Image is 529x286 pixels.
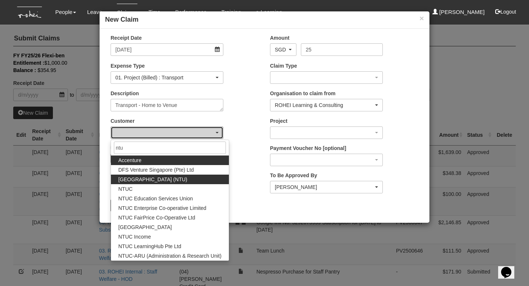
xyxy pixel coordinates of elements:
[105,16,138,23] b: New Claim
[118,157,141,164] span: Accenture
[118,214,195,221] span: NTUC FairPrice Co-Operative Ltd
[270,43,296,56] button: SGD
[270,99,383,111] button: ROHEI Learning & Consulting
[115,74,214,81] div: 01. Project (Billed) : Transport
[111,90,139,97] label: Description
[498,257,522,279] iframe: chat widget
[270,181,383,193] button: Shuhui Lee
[111,34,142,42] label: Receipt Date
[275,46,287,53] div: SGD
[111,71,223,84] button: 01. Project (Billed) : Transport
[118,243,181,250] span: NTUC LearningHub Pte Ltd
[114,142,226,154] input: Search
[118,224,172,231] span: [GEOGRAPHIC_DATA]
[118,204,206,212] span: NTUC Enterprise Co-operative Limited
[275,101,374,109] div: ROHEI Learning & Consulting
[118,166,194,174] span: DFS Venture Singapore (Pte) Ltd
[118,185,133,193] span: NTUC
[270,144,346,152] label: Payment Voucher No [optional]
[118,252,222,260] span: NTUC-ARU (Administration & Research Unit)
[111,117,134,125] label: Customer
[270,172,317,179] label: To Be Approved By
[270,62,297,69] label: Claim Type
[420,14,424,22] button: ×
[111,43,223,56] input: d/m/yyyy
[270,117,287,125] label: Project
[118,233,151,240] span: NTUC Income
[111,62,145,69] label: Expense Type
[118,195,193,202] span: NTUC Education Services Union
[118,176,187,183] span: [GEOGRAPHIC_DATA] (NTU)
[270,34,289,42] label: Amount
[270,90,335,97] label: Organisation to claim from
[275,183,374,191] div: [PERSON_NAME]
